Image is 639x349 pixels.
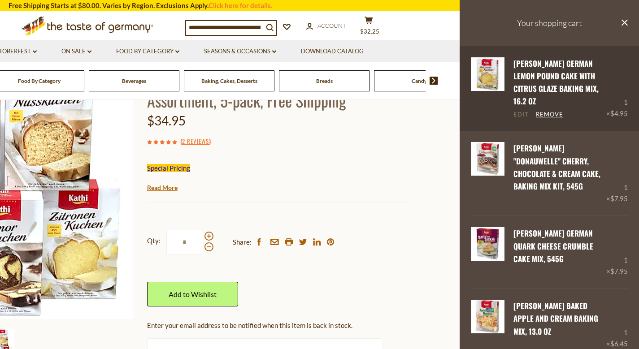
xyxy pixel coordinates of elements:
a: Remove [536,111,563,119]
span: $34.95 [147,113,186,128]
a: Beverages [122,78,146,84]
a: 2 Reviews [182,137,209,146]
img: next arrow [430,77,438,85]
a: Add to Wishlist [147,282,238,306]
strong: Qty: [147,235,161,246]
a: Food By Category [116,47,179,56]
span: Special Pricing [147,164,190,172]
span: ( ) [180,137,211,146]
a: Kathi German Quark Cheese Crumble Cake Mix, 545g [471,227,504,277]
span: $32.25 [360,28,379,35]
a: Kathi German Lemon Pound Cake with Citrus Glaze Baking Mix, 16.2 oz [471,57,504,120]
div: 1 × [606,227,628,277]
span: $7.95 [610,267,628,275]
a: Baking, Cakes, Desserts [201,78,257,84]
div: 1 × [606,57,628,120]
a: Breads [316,78,333,84]
img: Kathi "Donauwelle" Cherry, Chocolate & Cream Cake, Baking Mix Kit, 545g [471,142,504,176]
a: [PERSON_NAME] German Lemon Pound Cake with Citrus Glaze Baking Mix, 16.2 oz [513,58,599,107]
a: [PERSON_NAME] Baked Apple and Cream Baking Mix, 13.0 oz [513,300,598,337]
a: Click here for details. [209,1,272,9]
img: Kathi German Lemon Pound Cake with Citrus Glaze Baking Mix, 16.2 oz [471,57,504,91]
div: 1 × [606,142,628,204]
img: Kathi Baked Apple and Cream Baking Mix, 13.0 oz [471,300,504,333]
a: Kathi "Donauwelle" Cherry, Chocolate & Cream Cake, Baking Mix Kit, 545g [471,142,504,204]
span: $6.45 [610,340,628,348]
span: $4.95 [610,109,628,117]
input: Qty: [166,230,203,254]
a: Seasons & Occasions [204,47,276,56]
p: The ultimate cake lover package: 5 delicious authentic German cake mix kits that are destined to ... [147,181,409,192]
a: [PERSON_NAME] "Donauwelle" Cherry, Chocolate & Cream Cake, Baking Mix Kit, 545g [513,142,600,192]
a: Download Catalog [301,47,364,56]
div: Enter your email address to be notified when this item is back in stock. [147,320,409,331]
button: $32.25 [356,16,383,39]
a: Edit [513,111,529,119]
span: $7.95 [610,194,628,203]
a: Candy [412,78,427,84]
span: Account [317,22,346,29]
a: [PERSON_NAME] German Quark Cheese Crumble Cake Mix, 545g [513,228,593,264]
h1: [PERSON_NAME] German Baking Mix Kit Assortment, 5-pack, Free Shipping [147,70,409,110]
img: Kathi German Quark Cheese Crumble Cake Mix, 545g [471,227,504,261]
a: Read More [147,183,178,192]
a: Food By Category [18,78,61,84]
span: Share: [233,237,252,248]
a: Account [306,21,346,31]
a: On Sale [61,47,91,56]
